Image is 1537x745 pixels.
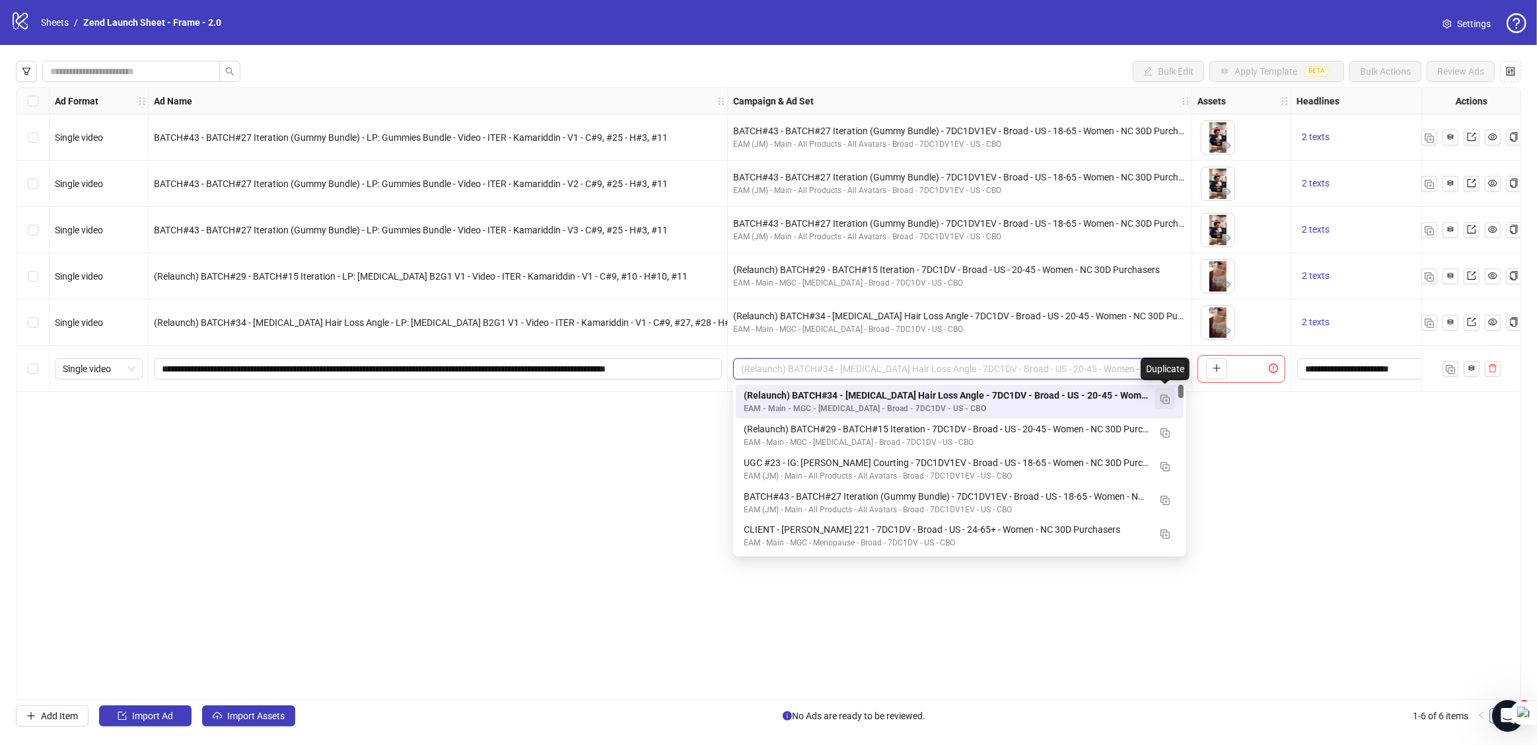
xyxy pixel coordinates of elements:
button: Duplicate [1421,130,1437,145]
span: copy [1509,317,1519,327]
button: Duplicate [1443,361,1458,377]
strong: Campaign & Ad Set [733,94,814,108]
a: Zend Launch Sheet - Frame - 2.0 [81,15,224,30]
button: 2 texts [1297,222,1335,238]
li: 1-6 of 6 items [1413,708,1468,724]
span: 2 texts [1302,317,1330,327]
span: Single video [63,359,135,379]
span: Single video [55,225,103,235]
span: left [1478,711,1485,719]
span: question-circle [1507,13,1526,33]
button: Preview [1219,323,1234,339]
button: Duplicate [1155,489,1176,510]
div: EAM - Main - MGC - [MEDICAL_DATA] - Broad - 7DC1DV - US - CBO [744,436,1149,449]
div: BATCH#43 - BATCH#27 Iteration (Gummy Bundle) - 7DC1DV1EV - Broad - US - 18-65 - Women - NC 30D Pu... [736,486,1184,520]
div: (Relaunch) BATCH#29 - BATCH#15 Iteration - 7DC1DV - Broad - US - 20-45 - Women - NC 30D Purchasers [736,418,1184,452]
span: Single video [55,271,103,282]
span: holder [1280,97,1289,106]
span: setting [1443,19,1452,28]
span: delete [1488,364,1497,373]
div: (Relaunch) BATCH#29 - BATCH#15 Iteration - 7DC1DV - Broad - US - 20-45 - Women - NC 30D Purchasers [744,422,1149,436]
button: Preview [1219,277,1234,293]
button: Bulk Edit [1133,61,1204,82]
span: 2 texts [1302,224,1330,235]
div: EAM - Main - MGC - [MEDICAL_DATA] - Broad - 7DC1DV - US - CBO [733,323,1186,336]
img: Duplicate [1425,319,1434,328]
span: (Relaunch) BATCH#29 - BATCH#15 Iteration - LP: [MEDICAL_DATA] B2G1 V1 - Video - ITER - Kamariddin... [154,271,688,282]
button: Add [1206,358,1227,379]
span: holder [147,97,156,106]
div: Select row 5 [17,299,50,346]
div: (Relaunch) BATCH#34 - [MEDICAL_DATA] Hair Loss Angle - 7DC1DV - Broad - US - 20-45 - Women - NC 3... [744,388,1149,403]
img: Asset 1 [1201,260,1234,293]
span: export [1467,317,1476,327]
a: Settings [1432,13,1501,34]
div: (Relaunch) BATCH#29 - BATCH#15 Iteration - 7DC1DV - Broad - US - 20-45 - Women - NC 30D Purchasers [733,262,1186,277]
img: Asset 1 [1201,306,1234,339]
span: plus [1212,364,1221,373]
span: holder [1289,97,1299,106]
img: Asset 1 [1201,121,1234,154]
div: Select row 6 [17,346,50,392]
div: EAM (JM) - Main - All Products - All Avatars - Broad - 7DC1DV1EV - US - CBO [733,184,1186,197]
span: Import Assets [227,711,285,721]
strong: Ad Format [55,94,98,108]
span: copy [1509,271,1519,280]
span: eye [1488,317,1497,327]
span: copy [1509,178,1519,188]
button: Review Ads [1427,61,1495,82]
span: eye [1222,326,1231,335]
span: holder [1190,97,1199,106]
span: eye [1222,141,1231,150]
span: 2 texts [1302,178,1330,188]
div: Edit values [1297,358,1483,380]
iframe: Intercom live chat [1492,700,1524,732]
span: Import Ad [132,711,173,721]
img: Duplicate [1161,496,1170,505]
div: Select row 1 [17,114,50,161]
button: Apply TemplateBETA [1209,61,1344,82]
span: holder [726,97,735,106]
li: / [74,15,78,30]
div: UGC #23 - IG: Gretchen Courting - 7DC1DV1EV - Broad - US - 18-65 - Women - NC 30D Purchasers [736,452,1184,486]
div: Resize Ad Format column [145,88,148,114]
div: EAM (JM) - Main - All Products - All Avatars - Broad - 7DC1DV1EV - US - CBO [744,504,1149,516]
div: EAM - Main - MGC - [MEDICAL_DATA] - Broad - 7DC1DV - US - CBO [744,403,1149,415]
span: eye [1488,271,1497,280]
span: control [1506,67,1515,76]
span: info-circle [783,711,792,721]
span: Add Item [41,711,78,721]
div: UGC #23 - IG: [PERSON_NAME] Courting - 7DC1DV1EV - Broad - US - 18-65 - Women - NC 30D Purchasers [744,455,1149,470]
div: Select row 4 [17,253,50,299]
div: Select all rows [17,88,50,114]
span: BATCH#43 - BATCH#27 Iteration (Gummy Bundle) - LP: Gummies Bundle - Video - ITER - Kamariddin - V... [154,225,668,235]
span: Single video [55,132,103,143]
button: Import Assets [202,705,295,726]
span: export [1467,225,1476,234]
span: 1 [1519,700,1530,711]
span: No Ads are ready to be reviewed. [783,709,925,723]
span: export [1467,132,1476,141]
a: Sheets [38,15,71,30]
li: 1 [1489,708,1505,724]
span: filter [22,67,31,76]
button: Duplicate [1421,222,1437,238]
span: import [118,711,127,721]
img: Duplicate [1425,226,1434,235]
button: Duplicate [1155,522,1176,543]
strong: Ad Name [154,94,192,108]
span: exclamation-circle [1269,364,1282,373]
span: copy [1509,132,1519,141]
div: BATCH#43 - BATCH#27 Iteration (Gummy Bundle) - 7DC1DV1EV - Broad - US - 18-65 - Women - NC 30D Pu... [733,216,1186,231]
span: export [1467,271,1476,280]
div: Resize Campaign & Ad Set column [1188,88,1192,114]
span: eye [1222,187,1231,196]
div: BATCH#43 - BATCH#27 Iteration (Gummy Bundle) - 7DC1DV1EV - Broad - US - 18-65 - Women - NC 30D Pu... [733,170,1186,184]
button: left [1474,708,1489,724]
button: Duplicate [1421,268,1437,284]
img: Asset 1 [1201,167,1234,200]
span: 2 texts [1302,270,1330,281]
img: Duplicate [1161,395,1170,404]
div: BATCH#43 - BATCH#27 Iteration (Gummy Bundle) - 7DC1DV1EV - Broad - US - 18-65 - Women - NC 30D Pu... [733,124,1186,138]
div: EAM - Main - MGC - Menopause - Broad - 7DC1DV - US - CBO [744,537,1149,549]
